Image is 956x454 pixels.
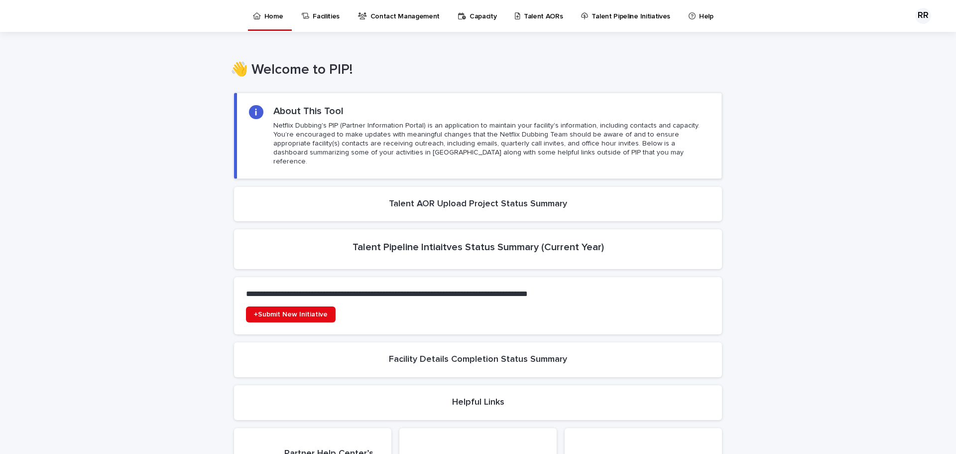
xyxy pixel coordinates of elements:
a: +Submit New Initiative [246,306,336,322]
h2: Helpful Links [452,397,504,408]
h2: Talent Pipeline Intiaitves Status Summary (Current Year) [353,241,604,253]
span: +Submit New Initiative [254,311,328,318]
div: RR [915,8,931,24]
h2: Talent AOR Upload Project Status Summary [389,199,567,210]
h2: Facility Details Completion Status Summary [389,354,567,365]
h2: About This Tool [273,105,344,117]
h1: 👋 Welcome to PIP! [231,62,718,79]
p: Netflix Dubbing's PIP (Partner Information Portal) is an application to maintain your facility's ... [273,121,710,166]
